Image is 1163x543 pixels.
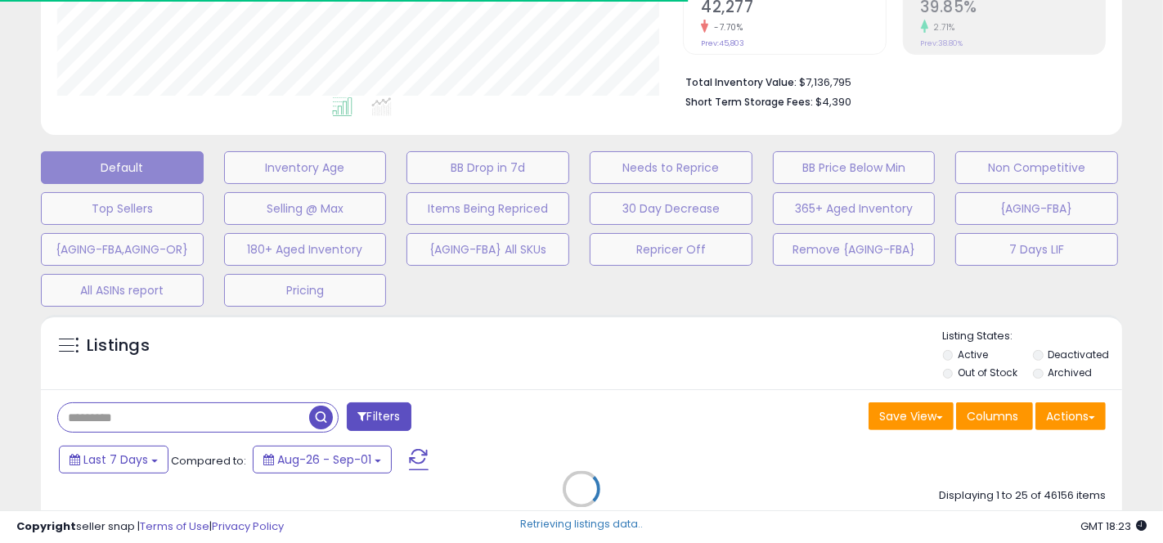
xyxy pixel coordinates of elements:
button: 7 Days LIF [955,233,1118,266]
button: Remove {AGING-FBA} [773,233,936,266]
button: Top Sellers [41,192,204,225]
button: 365+ Aged Inventory [773,192,936,225]
button: Inventory Age [224,151,387,184]
button: All ASINs report [41,274,204,307]
button: Selling @ Max [224,192,387,225]
button: {AGING-FBA} All SKUs [406,233,569,266]
button: BB Price Below Min [773,151,936,184]
small: Prev: 45,803 [701,38,744,48]
button: Non Competitive [955,151,1118,184]
button: 180+ Aged Inventory [224,233,387,266]
button: {AGING-FBA} [955,192,1118,225]
li: $7,136,795 [685,71,1093,91]
div: Retrieving listings data.. [520,518,643,532]
small: 2.71% [928,21,956,34]
button: Items Being Repriced [406,192,569,225]
b: Total Inventory Value: [685,75,797,89]
strong: Copyright [16,518,76,534]
button: {AGING-FBA,AGING-OR} [41,233,204,266]
button: Default [41,151,204,184]
button: BB Drop in 7d [406,151,569,184]
b: Short Term Storage Fees: [685,95,813,109]
small: Prev: 38.80% [921,38,963,48]
div: seller snap | | [16,519,284,535]
span: $4,390 [815,94,851,110]
button: Needs to Reprice [590,151,752,184]
small: -7.70% [708,21,743,34]
button: 30 Day Decrease [590,192,752,225]
button: Repricer Off [590,233,752,266]
button: Pricing [224,274,387,307]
